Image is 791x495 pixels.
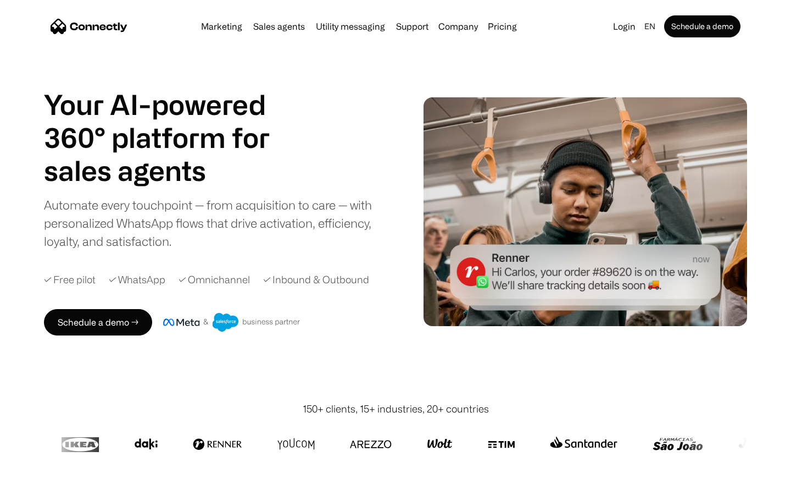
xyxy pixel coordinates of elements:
[263,272,369,287] div: ✓ Inbound & Outbound
[44,154,297,187] h1: sales agents
[163,313,300,332] img: Meta and Salesforce business partner badge.
[197,22,247,31] a: Marketing
[22,476,66,491] ul: Language list
[11,475,66,491] aside: Language selected: English
[249,22,309,31] a: Sales agents
[303,402,489,416] div: 150+ clients, 15+ industries, 20+ countries
[438,19,478,34] div: Company
[44,196,390,250] div: Automate every touchpoint — from acquisition to care — with personalized WhatsApp flows that driv...
[109,272,165,287] div: ✓ WhatsApp
[179,272,250,287] div: ✓ Omnichannel
[644,19,655,34] div: en
[44,88,297,154] h1: Your AI-powered 360° platform for
[609,19,640,34] a: Login
[664,15,740,37] a: Schedule a demo
[44,309,152,335] a: Schedule a demo →
[392,22,433,31] a: Support
[483,22,521,31] a: Pricing
[44,272,96,287] div: ✓ Free pilot
[311,22,389,31] a: Utility messaging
